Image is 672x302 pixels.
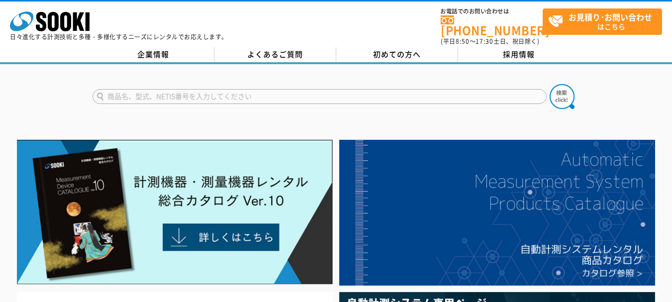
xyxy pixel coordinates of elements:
[456,37,470,46] span: 8:50
[93,47,214,62] a: 企業情報
[214,47,336,62] a: よくあるご質問
[458,47,580,62] a: 採用情報
[569,11,652,23] strong: お見積り･お問い合わせ
[441,8,543,14] span: お電話でのお問い合わせは
[17,140,333,285] img: Catalog Ver10
[93,89,547,104] input: 商品名、型式、NETIS番号を入力してください
[550,84,575,109] img: btn_search.png
[373,49,421,60] span: 初めての方へ
[543,8,662,35] a: お見積り･お問い合わせはこちら
[548,9,662,34] span: はこちら
[336,47,458,62] a: 初めての方へ
[441,15,543,36] a: [PHONE_NUMBER]
[476,37,493,46] span: 17:30
[441,37,539,46] span: (平日 ～ 土日、祝日除く)
[339,140,655,286] img: 自動計測システムカタログ
[10,34,228,40] p: 日々進化する計測技術と多種・多様化するニーズにレンタルでお応えします。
